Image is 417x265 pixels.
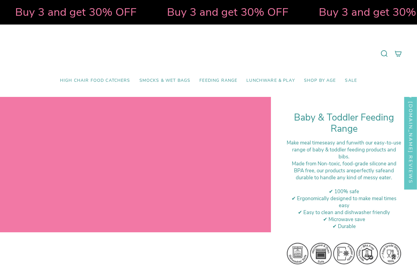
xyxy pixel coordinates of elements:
[325,139,354,146] strong: easy and fun
[156,34,261,74] a: Mumma’s Little Helpers
[404,88,417,189] div: Click to open Judge.me floating reviews tab
[242,74,299,88] a: Lunchware & Play
[286,160,402,181] div: M
[354,167,385,174] strong: perfectly safe
[195,74,242,88] a: Feeding Range
[323,216,365,223] span: ✔ Microwave save
[135,74,195,88] a: Smocks & Wet Bags
[199,78,237,83] span: Feeding Range
[286,195,402,209] div: ✔ Ergonomically designed to make meal times easy
[286,139,402,160] div: Make meal times with our easy-to-use range of baby & toddler feeding products and bibs.
[304,78,336,83] span: Shop by Age
[246,78,295,83] span: Lunchware & Play
[166,5,288,20] strong: Buy 3 and get 30% OFF
[345,78,357,83] span: SALE
[294,160,396,181] span: ade from Non-toxic, food-grade silicone and BPA free, our products are and durable to handle any ...
[340,74,362,88] a: SALE
[286,112,402,135] h1: Baby & Toddler Feeding Range
[299,74,341,88] a: Shop by Age
[286,188,402,195] div: ✔ 100% safe
[14,5,136,20] strong: Buy 3 and get 30% OFF
[55,74,135,88] a: High Chair Food Catchers
[286,223,402,230] div: ✔ Durable
[60,78,130,83] span: High Chair Food Catchers
[286,209,402,216] div: ✔ Easy to clean and dishwasher friendly
[139,78,191,83] span: Smocks & Wet Bags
